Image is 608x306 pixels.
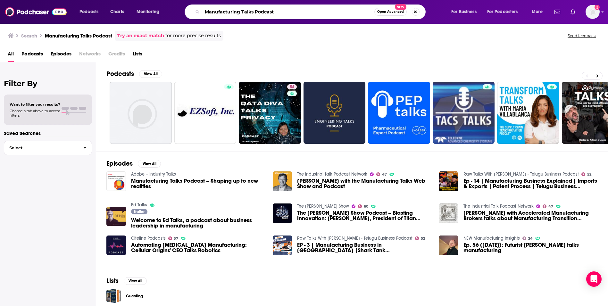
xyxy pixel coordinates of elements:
h2: Lists [106,277,119,285]
a: Citeline Podcasts [131,236,166,241]
a: Adobe – Industry Talks [131,171,176,177]
a: ListsView All [106,277,147,285]
img: Automating Cell Therapy Manufacturing: Cellular Origins' CEO Talks Robotics [106,236,126,255]
button: View All [139,70,162,78]
span: Credits [108,49,125,62]
a: Welcome to Ed Talks, a podcast about business leadership in manufacturing [131,218,265,228]
a: Guesting [126,293,143,300]
span: Monitoring [137,7,159,16]
span: 60 [364,205,368,208]
a: PodcastsView All [106,70,162,78]
h2: Filter By [4,79,92,88]
a: Jim Vinoski with the Manufacturing Talks Web Show and Podcast [297,178,431,189]
span: 47 [382,173,387,176]
a: Ed Talks [131,202,147,208]
a: EpisodesView All [106,160,161,168]
span: Manufacturing Talks Podcast – Shaping up to new realities [131,178,265,189]
span: Ep. 56 ([DATE]): Futurist [PERSON_NAME] talks manufacturing [463,242,597,253]
a: EP - 3 | Manufacturing Business in India |Shark Tank India | | Entrepreneurs challenges| | Future... [297,242,431,253]
img: Jim Vinoski with the Manufacturing Talks Web Show and Podcast [273,171,292,191]
span: The [PERSON_NAME] Show Podcast – Blasting Innovation: [PERSON_NAME], President of Titan Abrasive ... [297,210,431,221]
span: Trailer [134,210,145,214]
img: User Profile [586,5,600,19]
button: Send feedback [566,33,598,38]
a: Show notifications dropdown [568,6,578,17]
img: Podchaser - Follow, Share and Rate Podcasts [5,6,67,18]
button: View All [138,160,161,168]
span: EP - 3 | Manufacturing Business in [GEOGRAPHIC_DATA] |Shark Tank [GEOGRAPHIC_DATA] | | Entreprene... [297,242,431,253]
img: Manufacturing Talks Podcast – Shaping up to new realities [106,171,126,191]
span: 52 [587,173,591,176]
span: For Podcasters [487,7,518,16]
a: 47 [376,172,387,176]
a: EP - 3 | Manufacturing Business in India |Shark Tank India | | Entrepreneurs challenges| | Future... [273,236,292,255]
img: Welcome to Ed Talks, a podcast about business leadership in manufacturing [106,207,126,226]
span: Charts [110,7,124,16]
a: 54 [287,84,297,89]
div: Open Intercom Messenger [586,271,602,287]
a: 47 [543,204,553,208]
span: Choose a tab above to access filters. [10,109,60,118]
span: 54 [290,84,294,90]
span: 47 [548,205,553,208]
span: [PERSON_NAME] with the Manufacturing Talks Web Show and Podcast [297,178,431,189]
a: The Industrial Talk Podcast Network [463,203,534,209]
a: The Chris Voss Show [297,203,349,209]
a: All [8,49,14,62]
a: Show notifications dropdown [552,6,563,17]
a: 57 [168,236,179,240]
span: 52 [421,237,425,240]
p: Saved Searches [4,130,92,136]
a: Automating Cell Therapy Manufacturing: Cellular Origins' CEO Talks Robotics [131,242,265,253]
span: Podcasts [79,7,98,16]
span: Open Advanced [377,10,404,13]
svg: Add a profile image [595,5,600,10]
button: open menu [527,7,551,17]
a: Raw Talks With Vamshi Kurapati - Telugu Business Podcast [463,171,579,177]
a: 52 [581,172,591,176]
button: open menu [447,7,485,17]
a: Try an exact match [117,32,164,39]
span: Select [4,146,78,150]
a: Guesting [106,289,121,303]
button: open menu [132,7,168,17]
a: Episodes [51,49,71,62]
button: open menu [483,7,527,17]
a: Ep - 14 | Manufacturing Business Explained | Imports & Exports | Patent Process | Telugu Business... [463,178,597,189]
a: 60 [358,204,368,208]
img: Ms. Fran Brunelle with Accelerated Manufacturing Brokers talks about Manufacturing Transition Str... [439,203,458,223]
a: 52 [415,236,425,240]
a: The Chris Voss Show Podcast – Blasting Innovation: Brandon Acker, President of Titan Abrasive Sys... [297,210,431,221]
img: The Chris Voss Show Podcast – Blasting Innovation: Brandon Acker, President of Titan Abrasive Sys... [273,203,292,223]
a: Lists [133,49,142,62]
h2: Episodes [106,160,133,168]
a: Ep. 56 (12/12/24): Futurist Jonathan Brill talks manufacturing [439,236,458,255]
button: Select [4,141,92,155]
button: open menu [75,7,107,17]
a: 24 [522,236,533,240]
span: More [532,7,543,16]
span: Logged in as TrevorC [586,5,600,19]
input: Search podcasts, credits, & more... [202,7,374,17]
button: Open AdvancedNew [374,8,407,16]
button: Show profile menu [586,5,600,19]
a: Raw Talks With Vamshi Kurapati - Telugu Business Podcast [297,236,412,241]
h3: Search [21,33,37,39]
a: Podcasts [21,49,43,62]
span: New [395,4,406,10]
img: Ep - 14 | Manufacturing Business Explained | Imports & Exports | Patent Process | Telugu Business... [439,171,458,191]
button: View All [124,277,147,285]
